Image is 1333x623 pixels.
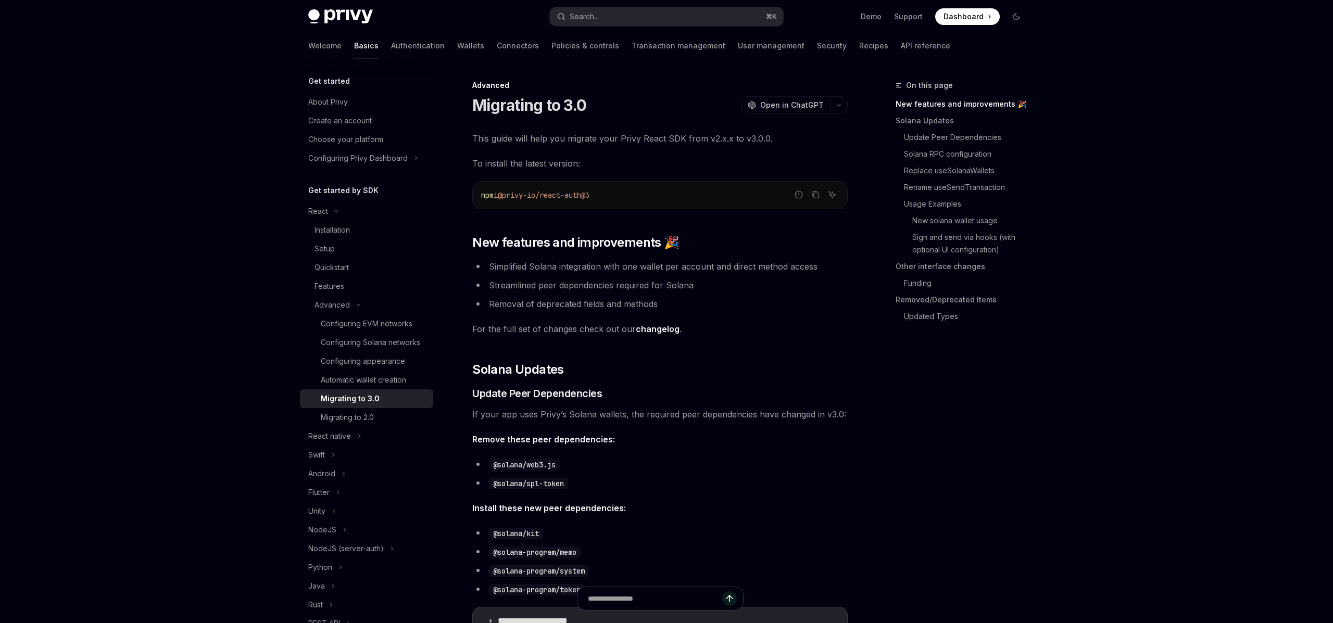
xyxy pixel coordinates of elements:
a: Demo [861,11,882,22]
code: @solana/spl-token [489,478,568,489]
span: ⌘ K [766,12,777,21]
a: Other interface changes [896,258,1033,275]
a: New features and improvements 🎉 [896,96,1033,112]
div: Android [308,467,335,480]
span: New features and improvements 🎉 [472,234,679,251]
span: For the full set of changes check out our . [472,322,848,336]
button: Toggle Flutter section [300,483,433,502]
span: This guide will help you migrate your Privy React SDK from v2.x.x to v3.0.0. [472,131,848,146]
button: Toggle Java section [300,577,433,595]
li: Removal of deprecated fields and methods [472,297,848,311]
a: Create an account [300,111,433,130]
div: Features [315,280,344,293]
code: @solana-program/system [489,565,589,577]
img: dark logo [308,9,373,24]
h5: Get started [308,75,350,87]
a: Quickstart [300,258,433,277]
span: Update Peer Dependencies [472,386,602,401]
div: Quickstart [315,261,349,274]
div: Configuring EVM networks [321,317,412,330]
span: Open in ChatGPT [760,100,824,110]
a: Recipes [859,33,888,58]
div: Migrating to 3.0 [321,392,380,405]
div: Flutter [308,486,330,499]
div: Search... [570,10,599,23]
div: Create an account [308,115,372,127]
code: @solana-program/token [489,584,585,595]
code: @solana/kit [489,528,543,539]
strong: Install these new peer dependencies: [472,503,626,513]
button: Toggle Swift section [300,446,433,464]
div: NodeJS [308,524,336,536]
a: Updated Types [896,308,1033,325]
button: Toggle Configuring Privy Dashboard section [300,149,433,168]
a: Dashboard [935,8,1000,25]
button: Open search [550,7,783,26]
a: Authentication [391,33,445,58]
div: Choose your platform [308,133,383,146]
div: Configuring Solana networks [321,336,420,349]
button: Toggle Advanced section [300,296,433,314]
a: Security [817,33,847,58]
div: Configuring appearance [321,355,405,367]
button: Toggle dark mode [1008,8,1025,25]
a: Choose your platform [300,130,433,149]
a: Wallets [457,33,484,58]
span: Solana Updates [472,361,564,378]
a: About Privy [300,93,433,111]
div: Swift [308,449,325,461]
li: Streamlined peer dependencies required for Solana [472,278,848,293]
a: API reference [901,33,950,58]
a: Configuring Solana networks [300,333,433,352]
a: Basics [354,33,379,58]
a: Setup [300,239,433,258]
div: React [308,205,328,218]
a: Configuring appearance [300,352,433,371]
a: Sign and send via hooks (with optional UI configuration) [896,229,1033,258]
a: User management [738,33,804,58]
a: Solana RPC configuration [896,146,1033,162]
div: Migrating to 2.0 [321,411,374,424]
a: Rename useSendTransaction [896,179,1033,196]
div: Configuring Privy Dashboard [308,152,408,164]
span: To install the latest version: [472,156,848,171]
div: Automatic wallet creation [321,374,406,386]
button: Send message [722,591,737,606]
a: Policies & controls [551,33,619,58]
h5: Get started by SDK [308,184,379,197]
strong: Remove these peer dependencies: [472,434,615,444]
button: Copy the contents from the code block [809,188,822,201]
button: Toggle NodeJS section [300,520,433,539]
li: Simplified Solana integration with one wallet per account and direct method access [472,259,848,274]
a: Removed/Deprecated Items [896,291,1033,308]
button: Toggle Android section [300,464,433,483]
button: Ask AI [825,188,839,201]
div: Advanced [315,299,350,311]
div: About Privy [308,96,348,108]
span: i [494,190,498,200]
div: Advanced [472,80,848,91]
span: npm [481,190,494,200]
a: Replace useSolanaWallets [896,162,1033,179]
a: Installation [300,221,433,239]
div: React native [308,430,351,442]
button: Toggle Unity section [300,502,433,520]
a: Configuring EVM networks [300,314,433,333]
span: If your app uses Privy’s Solana wallets, the required peer dependencies have changed in v3.0: [472,407,848,422]
h1: Migrating to 3.0 [472,96,586,115]
input: Ask a question... [588,587,722,610]
button: Report incorrect code [792,188,806,201]
a: Transaction management [632,33,725,58]
code: @solana/web3.js [489,459,560,471]
div: Unity [308,505,325,517]
span: @privy-io/react-auth@3 [498,190,589,200]
a: Solana Updates [896,112,1033,129]
span: Dashboard [944,11,984,22]
button: Open in ChatGPT [741,96,830,114]
a: Migrating to 3.0 [300,389,433,408]
a: Welcome [308,33,342,58]
button: Toggle Python section [300,558,433,577]
button: Toggle React section [300,202,433,221]
a: New solana wallet usage [896,212,1033,229]
div: Setup [315,243,335,255]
